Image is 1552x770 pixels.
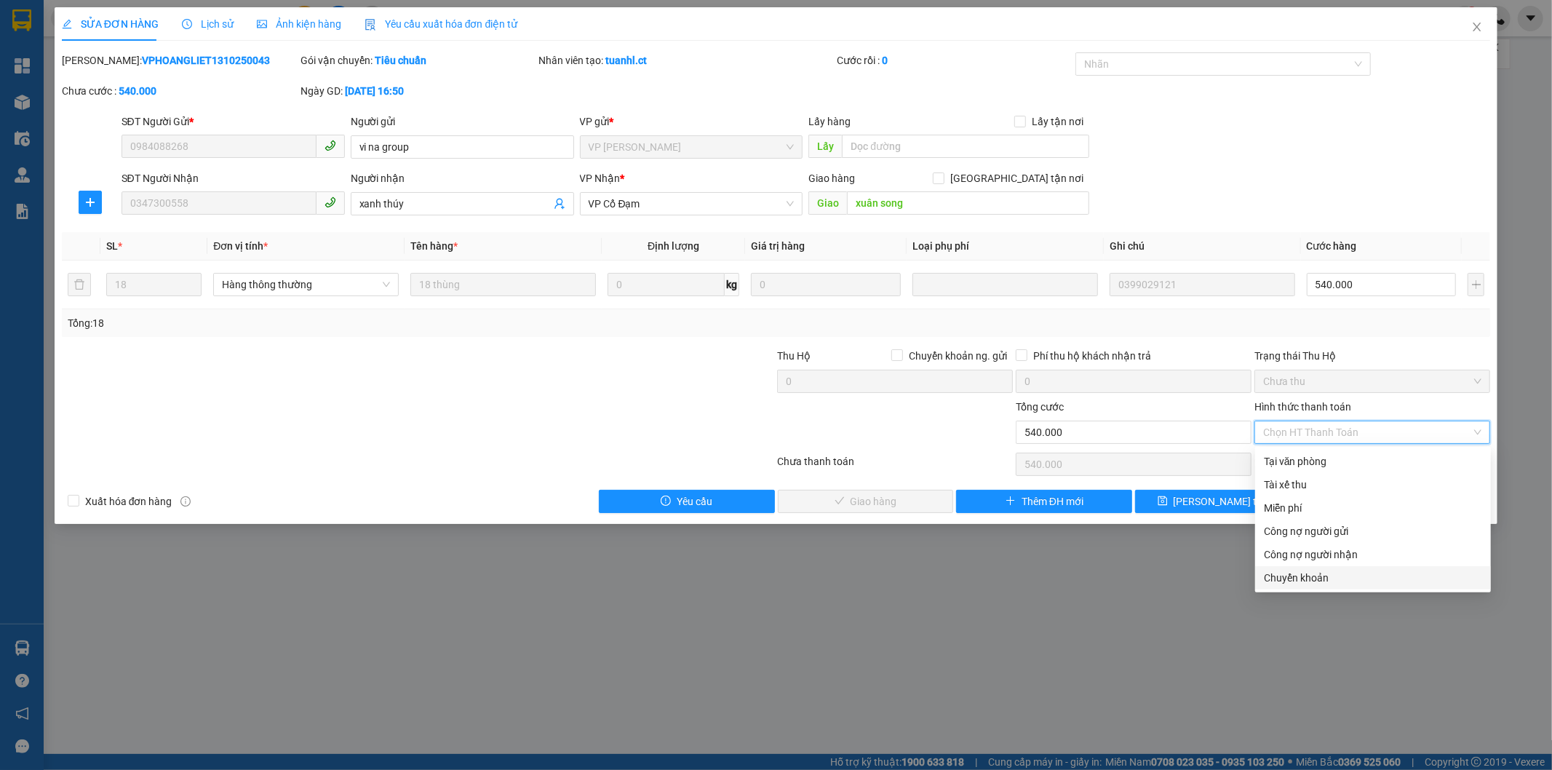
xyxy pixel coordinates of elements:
button: Close [1457,7,1497,48]
span: Yêu cầu xuất hóa đơn điện tử [365,18,518,30]
span: Đơn vị tính [213,240,268,252]
span: phone [325,140,336,151]
span: VP Nhận [580,172,621,184]
span: Giao hàng [808,172,855,184]
span: Lịch sử [182,18,234,30]
span: close [1471,21,1483,33]
span: user-add [554,198,565,210]
b: 0 [882,55,888,66]
div: Tại văn phòng [1264,453,1482,469]
div: Chưa thanh toán [776,453,1015,479]
span: edit [62,19,72,29]
span: kg [725,273,739,296]
span: save [1158,496,1168,507]
input: VD: Bàn, Ghế [410,273,596,296]
div: Nhân viên tạo: [539,52,835,68]
label: Hình thức thanh toán [1254,401,1351,413]
div: Cước gửi hàng sẽ được ghi vào công nợ của người nhận [1255,543,1491,566]
div: Cước gửi hàng sẽ được ghi vào công nợ của người gửi [1255,520,1491,543]
img: icon [365,19,376,31]
input: Dọc đường [842,135,1089,158]
div: Ngày GD: [301,83,536,99]
span: Yêu cầu [677,493,712,509]
span: SL [106,240,118,252]
span: clock-circle [182,19,192,29]
input: Ghi Chú [1110,273,1295,296]
input: 0 [751,273,901,296]
span: SỬA ĐƠN HÀNG [62,18,159,30]
b: VPHOANGLIET1310250043 [142,55,270,66]
span: VP Cổ Đạm [589,193,795,215]
div: Người nhận [351,170,574,186]
div: Chưa cước : [62,83,298,99]
div: SĐT Người Nhận [122,170,345,186]
span: [PERSON_NAME] thay đổi [1174,493,1290,509]
div: Cước rồi : [837,52,1073,68]
th: Ghi chú [1104,232,1301,261]
b: tuanhl.ct [606,55,648,66]
div: Chuyển khoản [1264,570,1482,586]
div: SĐT Người Gửi [122,114,345,130]
span: Chọn HT Thanh Toán [1263,421,1481,443]
div: Người gửi [351,114,574,130]
span: Định lượng [648,240,699,252]
button: exclamation-circleYêu cầu [599,490,775,513]
div: Gói vận chuyển: [301,52,536,68]
span: Lấy hàng [808,116,851,127]
div: [PERSON_NAME]: [62,52,298,68]
div: Công nợ người gửi [1264,523,1482,539]
b: 540.000 [119,85,156,97]
span: Thêm ĐH mới [1022,493,1083,509]
div: Công nợ người nhận [1264,547,1482,563]
span: Xuất hóa đơn hàng [79,493,178,509]
span: Tổng cước [1016,401,1064,413]
button: checkGiao hàng [778,490,954,513]
span: Cước hàng [1307,240,1357,252]
b: Tiêu chuẩn [375,55,426,66]
b: [DATE] 16:50 [345,85,404,97]
span: Phí thu hộ khách nhận trả [1027,348,1157,364]
span: Tên hàng [410,240,458,252]
span: picture [257,19,267,29]
div: Miễn phí [1264,500,1482,516]
span: Ảnh kiện hàng [257,18,341,30]
div: Trạng thái Thu Hộ [1254,348,1490,364]
span: plus [79,197,101,208]
th: Loại phụ phí [907,232,1104,261]
span: VP Hoàng Liệt [589,136,795,158]
div: Tài xế thu [1264,477,1482,493]
span: Lấy tận nơi [1026,114,1089,130]
span: Thu Hộ [777,350,811,362]
span: Lấy [808,135,842,158]
span: info-circle [180,496,191,507]
span: Chưa thu [1263,370,1481,392]
button: plusThêm ĐH mới [956,490,1132,513]
input: Dọc đường [847,191,1089,215]
span: Chuyển khoản ng. gửi [903,348,1013,364]
div: Tổng: 18 [68,315,599,331]
button: delete [68,273,91,296]
button: plus [79,191,102,214]
span: [GEOGRAPHIC_DATA] tận nơi [944,170,1089,186]
button: plus [1468,273,1484,296]
span: Giao [808,191,847,215]
div: VP gửi [580,114,803,130]
button: save[PERSON_NAME] thay đổi [1135,490,1311,513]
span: Hàng thông thường [222,274,390,295]
span: exclamation-circle [661,496,671,507]
span: Giá trị hàng [751,240,805,252]
span: plus [1006,496,1016,507]
span: phone [325,197,336,208]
